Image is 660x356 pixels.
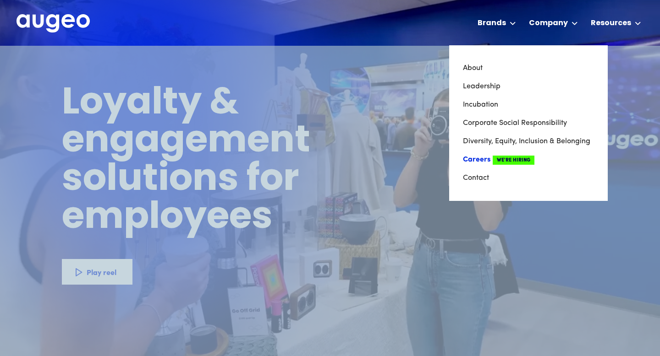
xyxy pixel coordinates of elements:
[591,18,631,29] div: Resources
[463,77,594,96] a: Leadership
[463,132,594,151] a: Diversity, Equity, Inclusion & Belonging
[16,14,90,33] a: home
[463,59,594,77] a: About
[16,14,90,33] img: Augeo's full logo in white.
[493,156,534,165] span: We're Hiring
[529,18,568,29] div: Company
[463,151,594,169] a: CareersWe're Hiring
[463,114,594,132] a: Corporate Social Responsibility
[449,45,608,201] nav: Company
[478,18,506,29] div: Brands
[463,96,594,114] a: Incubation
[463,169,594,187] a: Contact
